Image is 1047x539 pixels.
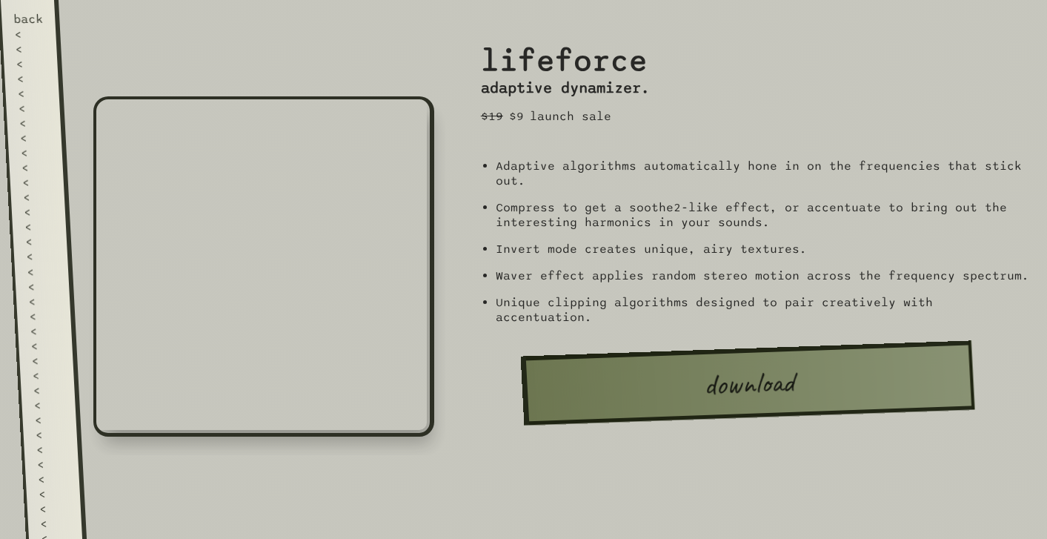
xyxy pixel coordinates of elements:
[520,340,974,425] a: download
[15,42,45,56] div: <
[496,242,1029,257] li: Invert mode creates unique, airy textures.
[39,501,69,516] div: <
[19,130,50,145] div: <
[496,159,1029,188] li: Adaptive algorithms automatically hone in on the frequencies that stick out.
[496,295,1029,325] li: Unique clipping algorithms designed to pair creatively with accentuation.
[27,279,58,294] div: <
[29,308,59,323] div: <
[23,205,53,219] div: <
[36,442,66,457] div: <
[481,79,650,97] h3: adaptive dynamizer.
[19,116,49,130] div: <
[31,353,62,368] div: <
[33,397,64,412] div: <
[13,12,44,27] div: back
[37,472,67,486] div: <
[21,175,52,190] div: <
[530,109,611,124] p: launch sale
[17,86,47,101] div: <
[32,368,62,383] div: <
[496,200,1029,230] li: Compress to get a soothe2-like effect, or accentuate to bring out the interesting harmonics in yo...
[14,27,44,42] div: <
[93,96,434,437] iframe: lifeforce
[16,56,46,71] div: <
[35,427,65,442] div: <
[18,101,48,116] div: <
[34,412,64,427] div: <
[28,294,59,308] div: <
[26,249,56,264] div: <
[30,323,60,338] div: <
[39,516,70,531] div: <
[25,234,56,249] div: <
[20,145,50,160] div: <
[509,109,524,124] p: $9
[481,109,503,124] p: $19
[496,268,1029,283] li: Waver effect applies random stereo motion across the frequency spectrum.
[36,457,67,472] div: <
[481,27,650,79] h2: lifeforce
[38,486,68,501] div: <
[27,264,57,279] div: <
[22,190,53,205] div: <
[24,219,54,234] div: <
[21,160,51,175] div: <
[33,383,63,397] div: <
[16,71,47,86] div: <
[30,338,61,353] div: <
